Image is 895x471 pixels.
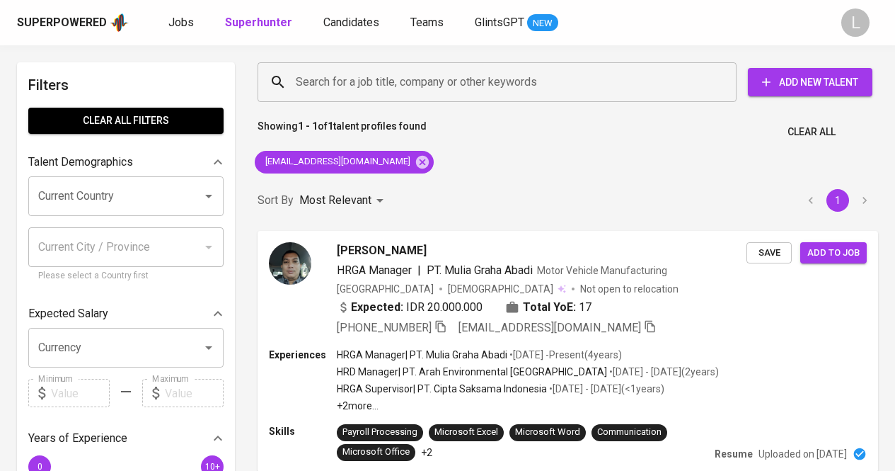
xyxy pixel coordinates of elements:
[17,15,107,31] div: Superpowered
[269,242,311,285] img: 057edf2dae688e67c7a2be5ec58a751d.jpg
[351,299,403,316] b: Expected:
[28,74,224,96] h6: Filters
[337,242,427,259] span: [PERSON_NAME]
[299,192,371,209] p: Most Relevant
[475,16,524,29] span: GlintsGPT
[337,299,483,316] div: IDR 20.000.000
[255,151,434,174] div: [EMAIL_ADDRESS][DOMAIN_NAME]
[38,269,214,283] p: Please select a Country first
[746,242,792,264] button: Save
[759,74,861,91] span: Add New Talent
[475,14,558,32] a: GlintsGPT NEW
[258,119,427,145] p: Showing of talent profiles found
[51,379,110,407] input: Value
[40,112,212,130] span: Clear All filters
[841,8,870,37] div: L
[527,16,558,30] span: NEW
[255,155,419,169] span: [EMAIL_ADDRESS][DOMAIN_NAME]
[199,338,219,358] button: Open
[28,305,108,322] p: Expected Salary
[298,120,318,132] b: 1 - 1
[787,123,836,141] span: Clear All
[225,14,295,32] a: Superhunter
[758,447,847,461] p: Uploaded on [DATE]
[269,348,337,362] p: Experiences
[168,14,197,32] a: Jobs
[410,16,444,29] span: Teams
[342,426,417,439] div: Payroll Processing
[800,242,867,264] button: Add to job
[328,120,333,132] b: 1
[826,189,849,212] button: page 1
[753,245,785,261] span: Save
[715,447,753,461] p: Resume
[507,348,622,362] p: • [DATE] - Present ( 4 years )
[434,426,498,439] div: Microsoft Excel
[337,263,412,277] span: HRGA Manager
[580,282,679,296] p: Not open to relocation
[547,382,664,396] p: • [DATE] - [DATE] ( <1 years )
[337,382,547,396] p: HRGA Supervisor | PT. Cipta Saksama Indonesia
[28,154,133,171] p: Talent Demographics
[337,321,432,334] span: [PHONE_NUMBER]
[782,119,841,145] button: Clear All
[427,263,533,277] span: PT. Mulia Graha Abadi
[410,14,446,32] a: Teams
[579,299,591,316] span: 17
[199,186,219,206] button: Open
[748,68,872,96] button: Add New Talent
[337,282,434,296] div: [GEOGRAPHIC_DATA]
[597,426,662,439] div: Communication
[337,399,719,413] p: +2 more ...
[421,446,432,460] p: +2
[323,16,379,29] span: Candidates
[797,189,878,212] nav: pagination navigation
[337,348,507,362] p: HRGA Manager | PT. Mulia Graha Abadi
[225,16,292,29] b: Superhunter
[299,188,388,214] div: Most Relevant
[28,148,224,176] div: Talent Demographics
[28,300,224,328] div: Expected Salary
[28,430,127,447] p: Years of Experience
[448,282,555,296] span: [DEMOGRAPHIC_DATA]
[458,321,641,334] span: [EMAIL_ADDRESS][DOMAIN_NAME]
[417,262,421,279] span: |
[537,265,667,276] span: Motor Vehicle Manufacturing
[607,365,719,379] p: • [DATE] - [DATE] ( 2 years )
[258,192,294,209] p: Sort By
[110,12,129,33] img: app logo
[807,245,860,261] span: Add to job
[28,424,224,453] div: Years of Experience
[523,299,576,316] b: Total YoE:
[28,108,224,134] button: Clear All filters
[17,12,129,33] a: Superpoweredapp logo
[165,379,224,407] input: Value
[342,446,410,459] div: Microsoft Office
[515,426,580,439] div: Microsoft Word
[168,16,194,29] span: Jobs
[323,14,382,32] a: Candidates
[269,424,337,438] p: Skills
[337,365,607,379] p: HRD Manager | PT. Arah Environmental [GEOGRAPHIC_DATA]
